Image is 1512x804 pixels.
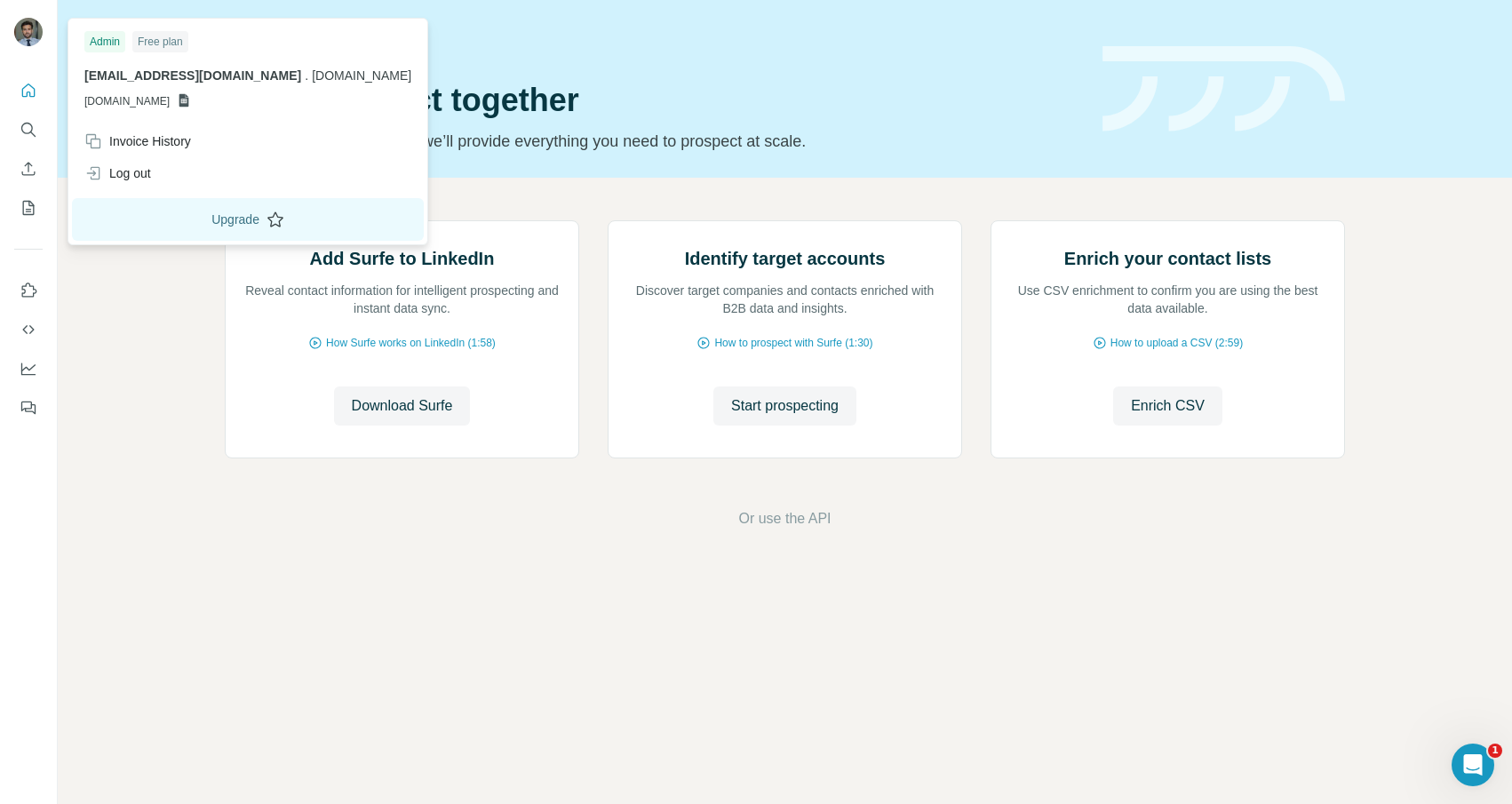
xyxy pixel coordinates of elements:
h2: Identify target accounts [685,246,886,271]
span: . [305,68,308,83]
button: Enrich CSV [14,153,43,185]
p: Discover target companies and contacts enriched with B2B data and insights. [626,282,943,317]
button: Quick start [14,75,43,107]
div: Admin [84,31,125,52]
span: How Surfe works on LinkedIn (1:58) [326,335,496,351]
h1: Let’s prospect together [225,83,1081,118]
button: Enrich CSV [1113,386,1222,426]
p: Pick your starting point and we’ll provide everything you need to prospect at scale. [225,129,1081,154]
div: Quick start [225,33,1081,51]
button: Dashboard [14,353,43,385]
span: 1 [1488,744,1502,758]
button: Search [14,114,43,146]
button: Or use the API [738,508,831,529]
span: How to upload a CSV (2:59) [1110,335,1243,351]
span: Enrich CSV [1131,395,1205,417]
h2: Add Surfe to LinkedIn [310,246,495,271]
iframe: Intercom live chat [1452,744,1494,786]
span: [DOMAIN_NAME] [312,68,411,83]
span: Download Surfe [352,395,453,417]
button: Use Surfe on LinkedIn [14,275,43,306]
div: Log out [84,164,151,182]
h2: Enrich your contact lists [1064,246,1271,271]
div: Invoice History [84,132,191,150]
img: banner [1102,46,1345,132]
span: [EMAIL_ADDRESS][DOMAIN_NAME] [84,68,301,83]
span: How to prospect with Surfe (1:30) [714,335,872,351]
button: Download Surfe [334,386,471,426]
button: Start prospecting [713,386,856,426]
button: Feedback [14,392,43,424]
img: Avatar [14,18,43,46]
p: Use CSV enrichment to confirm you are using the best data available. [1009,282,1326,317]
button: Use Surfe API [14,314,43,346]
div: Free plan [132,31,188,52]
p: Reveal contact information for intelligent prospecting and instant data sync. [243,282,561,317]
button: My lists [14,192,43,224]
span: Start prospecting [731,395,839,417]
span: [DOMAIN_NAME] [84,93,170,109]
button: Upgrade [72,198,424,241]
